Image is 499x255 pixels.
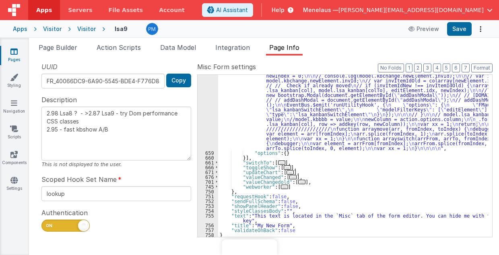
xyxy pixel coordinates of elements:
span: AI Assistant [216,6,248,14]
div: 676 [198,175,218,179]
span: Servers [68,6,92,14]
div: 756 [198,223,218,228]
div: Visitor [77,25,96,33]
button: Copy [166,74,191,87]
button: No Folds [378,64,404,72]
div: 671 [198,170,218,175]
button: Options [475,23,486,35]
div: 659 [198,150,218,155]
div: Visitor [43,25,62,33]
span: Page Info [269,43,299,51]
div: 754 [198,208,218,213]
span: [PERSON_NAME][EMAIL_ADDRESS][DOMAIN_NAME] [338,6,484,14]
span: Menelaus — [303,6,338,14]
button: AI Assistant [202,3,253,17]
div: 658 [198,59,218,150]
span: Authentication [41,208,88,218]
span: ... [289,175,297,179]
span: Scoped Hook Set Name [41,175,117,184]
span: Data Model [160,43,196,51]
span: ... [298,180,305,184]
div: 661 [198,160,218,165]
div: 755 [198,213,218,223]
span: Apps [36,6,52,14]
button: 7 [462,64,470,72]
div: 660 [198,155,218,160]
img: a12ed5ba5769bda9d2665f51d2850528 [146,23,158,35]
span: UUID [41,62,58,72]
div: 752 [198,199,218,204]
div: 750 [198,189,218,194]
span: Misc Form settings [197,62,256,72]
div: When off, visitors will not be prompted a login page. [41,236,191,243]
div: 666 [198,165,218,170]
button: 1 [406,64,412,72]
div: Apps [13,25,27,33]
div: 757 [198,228,218,232]
div: 753 [198,204,218,208]
button: Preview [404,23,444,35]
h4: lsa9 [115,26,128,32]
div: 758 [198,232,218,237]
span: File Assets [109,6,143,14]
span: Description [41,95,77,105]
button: 6 [452,64,460,72]
span: Action Scripts [97,43,141,51]
div: 701 [198,179,218,184]
span: ... [278,160,285,165]
span: Integration [215,43,250,51]
span: ... [281,185,288,189]
span: Page Builder [39,43,77,51]
span: Help [272,6,285,14]
div: 751 [198,194,218,199]
span: ... [287,170,294,175]
button: 3 [423,64,431,72]
button: 2 [414,64,422,72]
button: 5 [443,64,450,72]
button: 4 [433,64,441,72]
div: This is not displayed to the user. [41,160,191,168]
span: ... [284,165,291,170]
button: Save [447,22,472,36]
button: Format [471,64,493,72]
button: Menelaus — [PERSON_NAME][EMAIL_ADDRESS][DOMAIN_NAME] [303,6,493,14]
div: 745 [198,184,218,189]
